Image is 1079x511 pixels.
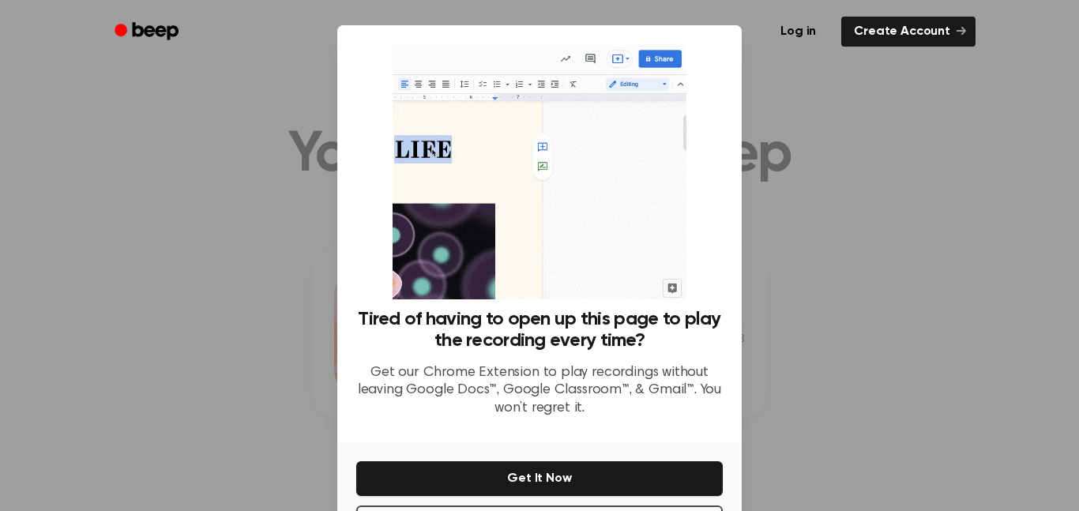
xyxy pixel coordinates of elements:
a: Log in [765,13,832,50]
p: Get our Chrome Extension to play recordings without leaving Google Docs™, Google Classroom™, & Gm... [356,364,723,418]
a: Beep [103,17,193,47]
a: Create Account [841,17,976,47]
button: Get It Now [356,461,723,496]
h3: Tired of having to open up this page to play the recording every time? [356,309,723,351]
img: Beep extension in action [393,44,686,299]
